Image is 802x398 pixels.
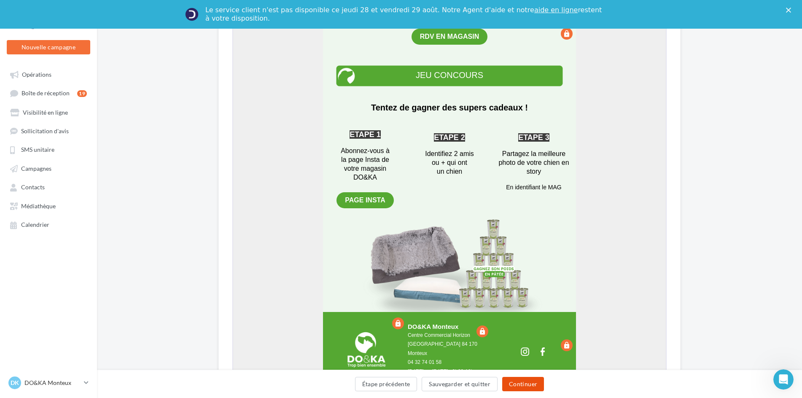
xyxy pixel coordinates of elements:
[7,375,90,391] a: DK DO&KA Monteux
[502,377,544,391] button: Continuer
[248,13,272,19] a: Cliquez-ici
[5,85,92,101] a: Boîte de réception19
[234,352,246,363] a: Souligné (Ctrl+U)
[315,352,327,363] a: Supprimer la mise en forme
[129,352,158,363] span: 16px
[115,272,192,288] font: Tout pour le bonheur de votre compagnon de vie !
[355,377,417,391] button: Étape précédente
[159,339,171,350] a: Insérer un caractère spécial
[5,67,92,82] a: Opérations
[534,6,578,14] a: aide en ligne
[211,352,223,363] a: Gras (Ctrl+B)
[5,142,92,157] a: SMS unitaire
[128,352,169,364] a: 16px
[21,202,56,210] span: Médiathèque
[5,123,92,138] a: Sollicitation d'avis
[23,109,68,116] span: Visibilité en ligne
[108,339,119,350] a: Insérer/Supprimer une liste à puces
[98,32,334,93] img: logo_doka_Animalerie_Horizontal_fond_transparent-4.png
[5,198,92,213] a: Médiathèque
[22,90,70,97] span: Boîte de réception
[211,339,223,350] a: Insérer un ancre
[246,352,258,363] a: Barré
[58,339,70,350] a: Centrer
[105,238,202,262] span: Bénéficiez de -10% sur tous les produits chiens : croquettes, friandises, coussins, jouets, colli...
[5,161,92,176] a: Campagnes
[5,105,92,120] a: Visibilité en ligne
[133,339,145,350] a: Rétablir (Ctrl+Y)
[169,352,210,364] a: 1.15
[188,133,245,145] span: DU CHIEN !
[22,71,51,78] span: Opérations
[82,339,94,350] a: Justifier
[21,146,54,153] span: SMS unitaire
[258,352,270,363] a: Indice
[21,184,45,191] span: Contacts
[21,165,51,172] span: Campagnes
[96,339,108,350] a: Insérer/Supprimer une liste numérotée
[270,352,282,363] a: Exposant
[183,119,250,131] span: LA JOURNÉE
[183,339,197,350] a: Liste des émoticônes
[194,177,240,185] a: J'EN PROFITE
[87,352,128,364] a: Verdana
[70,339,82,350] a: Aligner à droite
[225,338,266,350] a: Champs personnalisés
[7,40,90,54] button: Nouvelle campagne
[24,379,81,387] p: DO&KA Monteux
[229,201,330,302] img: bloc-promo-mail-op-chien-2025.png
[299,352,313,363] a: Couleur d'arrière-plan
[21,127,69,134] span: Sollicitation d'avis
[185,153,248,162] span: [DATE] & [DATE]
[148,7,285,13] span: Célébrons la journée mondiale du chien dans votre magasin !
[185,8,199,21] img: Profile image for Service-Client
[773,369,794,390] iframe: Intercom live chat
[5,179,92,194] a: Contacts
[159,319,273,328] span: PROGRAMME DU 29 & 30/08
[170,352,199,363] span: 1.15
[46,352,87,364] a: Styles
[21,221,49,229] span: Calendrier
[46,339,58,350] a: Aligner à gauche
[88,352,117,363] span: Verdana
[171,339,183,350] a: Coller comme texte brut
[77,90,87,97] div: 19
[147,339,159,350] a: Ligne horizontale
[422,377,498,391] button: Sauvegarder et quitter
[223,352,234,363] a: Italique (Ctrl+I)
[121,339,133,350] a: Annuler (Ctrl+Z)
[161,13,248,19] span: L'email ne s'affiche pas correctement ?
[199,339,211,350] a: Lien
[112,212,194,227] span: Profitez de ces journées pour chouchouter votre chien
[205,6,603,23] div: Le service client n'est pas disponible ce jeudi 28 et vendredi 29 août. Notre Agent d'aide et not...
[11,379,19,387] span: DK
[226,339,255,350] span: Champs personnalisés
[47,352,76,363] span: Styles
[786,8,794,13] div: Fermer
[177,102,256,116] strong: CÉLÉBRONS
[284,352,299,363] a: Couleur du texte
[5,217,92,232] a: Calendrier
